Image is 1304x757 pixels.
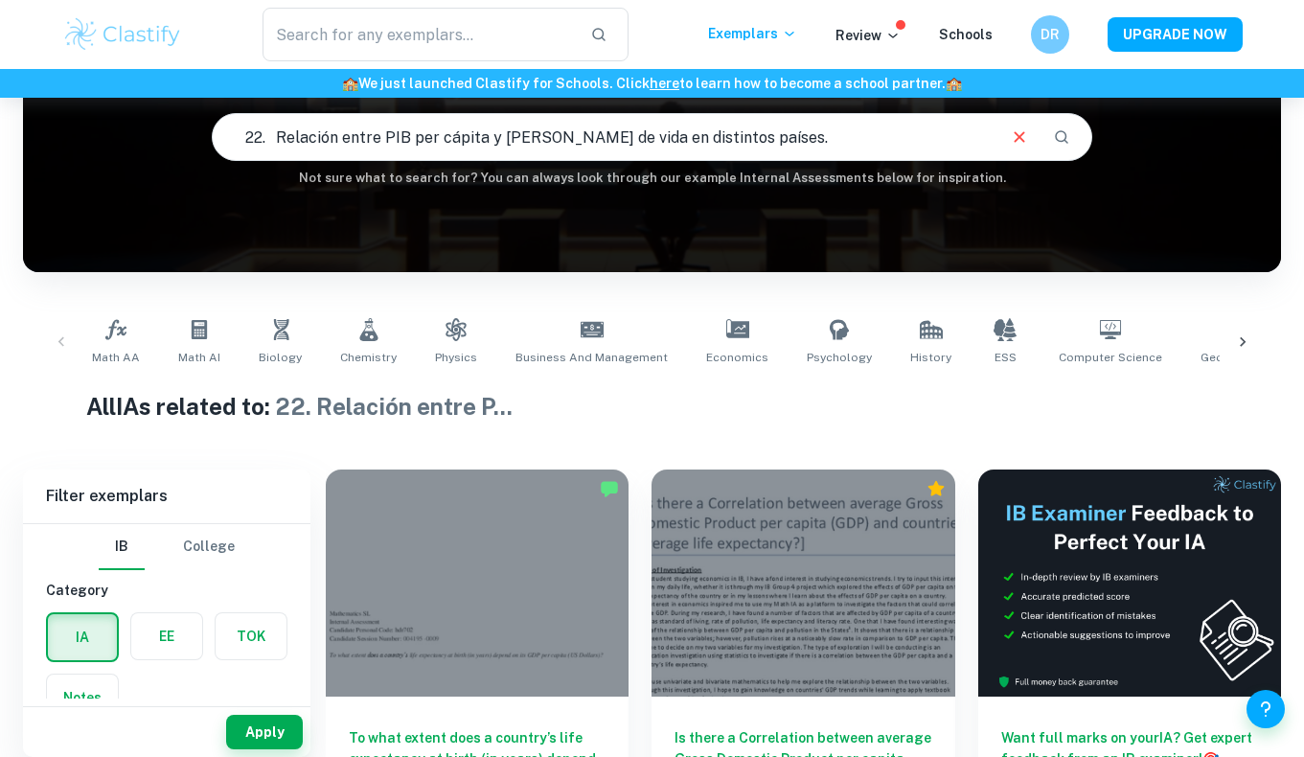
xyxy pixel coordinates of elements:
button: EE [131,613,202,659]
span: Business and Management [515,349,668,366]
h6: Filter exemplars [23,470,310,523]
div: Filter type choice [99,524,235,570]
button: TOK [216,613,286,659]
button: Apply [226,715,303,749]
span: Math AI [178,349,220,366]
span: 🏫 [946,76,962,91]
h6: DR [1039,24,1061,45]
span: Economics [706,349,768,366]
span: History [910,349,951,366]
p: Exemplars [708,23,797,44]
button: IA [48,614,117,660]
span: Biology [259,349,302,366]
button: IB [99,524,145,570]
h6: Not sure what to search for? You can always look through our example Internal Assessments below f... [23,169,1281,188]
span: Psychology [807,349,872,366]
a: here [650,76,679,91]
input: E.g. player arrangements, enthalpy of combustion, analysis of a big city... [213,110,994,164]
button: UPGRADE NOW [1108,17,1243,52]
img: Marked [600,479,619,498]
span: Computer Science [1059,349,1162,366]
span: Physics [435,349,477,366]
span: 22. Relación entre P ... [275,393,513,420]
button: Help and Feedback [1247,690,1285,728]
div: Premium [927,479,946,498]
img: Clastify logo [62,15,184,54]
span: Geography [1201,349,1263,366]
img: Thumbnail [978,470,1281,697]
p: Review [835,25,901,46]
span: Math AA [92,349,140,366]
h1: All IAs related to: [86,389,1219,424]
button: DR [1031,15,1069,54]
button: Notes [47,675,118,721]
span: 🏫 [342,76,358,91]
button: College [183,524,235,570]
span: ESS [995,349,1017,366]
button: Search [1045,121,1078,153]
button: Clear [1001,119,1038,155]
input: Search for any exemplars... [263,8,576,61]
span: Chemistry [340,349,397,366]
h6: We just launched Clastify for Schools. Click to learn how to become a school partner. [4,73,1300,94]
h6: Category [46,580,287,601]
a: Schools [939,27,993,42]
